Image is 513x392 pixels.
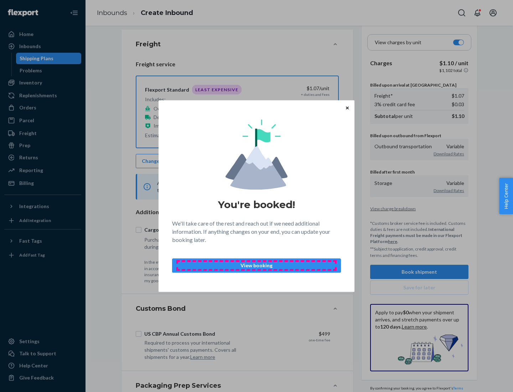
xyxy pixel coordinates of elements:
h1: You're booked! [218,198,295,211]
button: View booking [172,258,341,273]
p: We'll take care of the rest and reach out if we need additional information. If anything changes ... [172,220,341,244]
button: Close [344,104,351,112]
img: svg+xml,%3Csvg%20viewBox%3D%220%200%20174%20197%22%20fill%3D%22none%22%20xmlns%3D%22http%3A%2F%2F... [226,119,287,190]
p: View booking [178,262,335,269]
